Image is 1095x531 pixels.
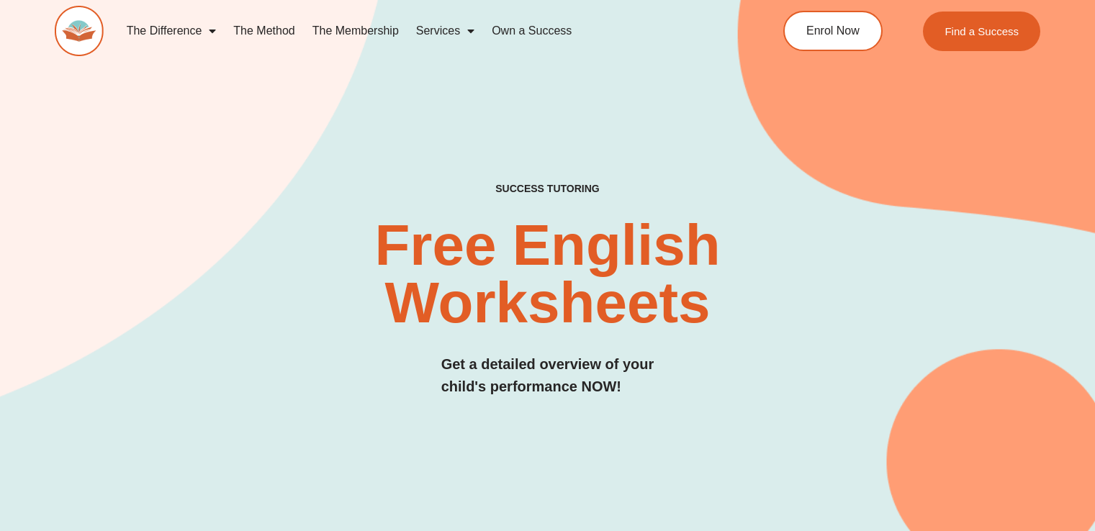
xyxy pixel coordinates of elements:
[441,353,654,398] h3: Get a detailed overview of your child's performance NOW!
[806,25,860,37] span: Enrol Now
[407,14,483,47] a: Services
[118,14,225,47] a: The Difference
[118,14,727,47] nav: Menu
[783,11,883,51] a: Enrol Now
[483,14,580,47] a: Own a Success
[945,26,1019,37] span: Find a Success
[222,217,873,332] h2: Free English Worksheets​
[304,14,407,47] a: The Membership
[402,183,693,195] h4: SUCCESS TUTORING​
[225,14,303,47] a: The Method
[923,12,1040,51] a: Find a Success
